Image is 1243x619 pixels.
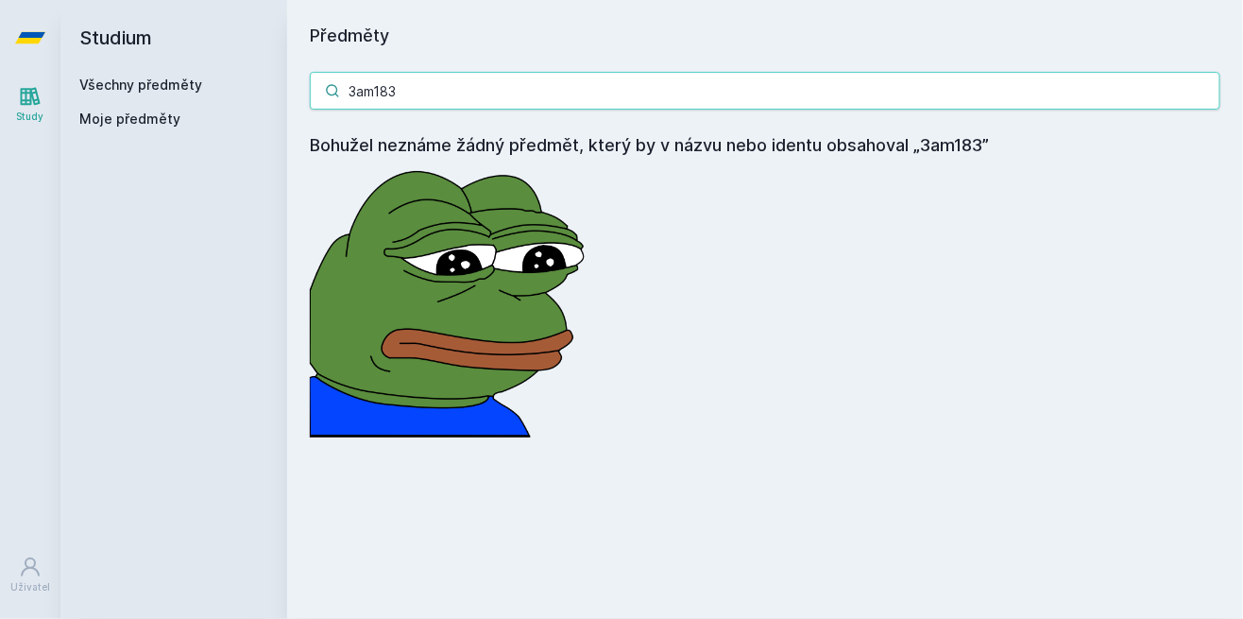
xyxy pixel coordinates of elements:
[310,132,1220,159] h4: Bohužel neznáme žádný předmět, který by v názvu nebo identu obsahoval „3am183”
[17,110,44,124] div: Study
[310,72,1220,110] input: Název nebo ident předmětu…
[4,546,57,604] a: Uživatel
[4,76,57,133] a: Study
[79,110,180,129] span: Moje předměty
[310,23,1220,49] h1: Předměty
[79,77,202,93] a: Všechny předměty
[310,159,593,438] img: error_picture.png
[10,580,50,594] div: Uživatel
